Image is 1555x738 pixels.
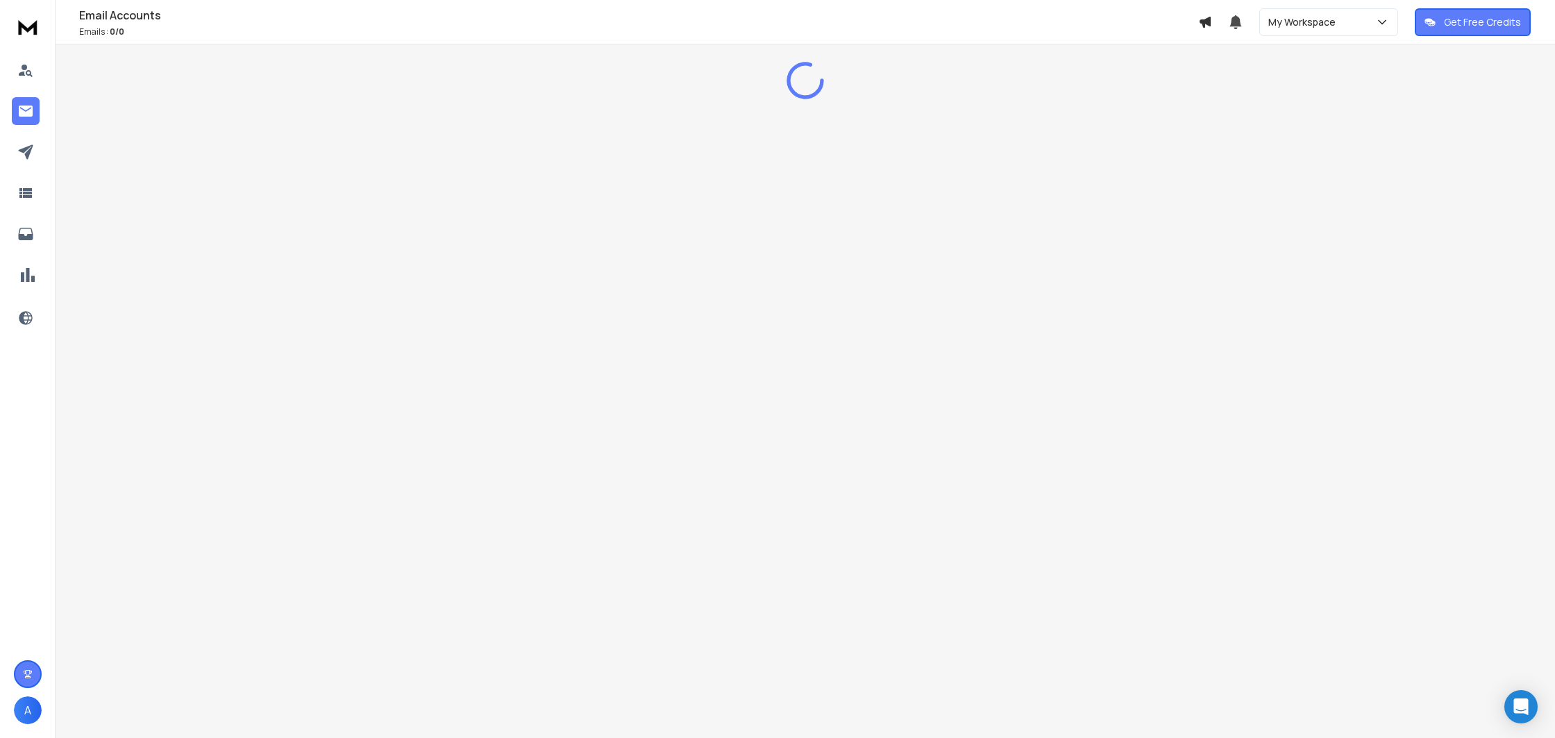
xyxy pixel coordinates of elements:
[1415,8,1531,36] button: Get Free Credits
[14,696,42,724] button: A
[1444,15,1521,29] p: Get Free Credits
[1504,690,1538,723] div: Open Intercom Messenger
[1268,15,1341,29] p: My Workspace
[79,7,1198,24] h1: Email Accounts
[110,26,124,37] span: 0 / 0
[14,14,42,40] img: logo
[79,26,1198,37] p: Emails :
